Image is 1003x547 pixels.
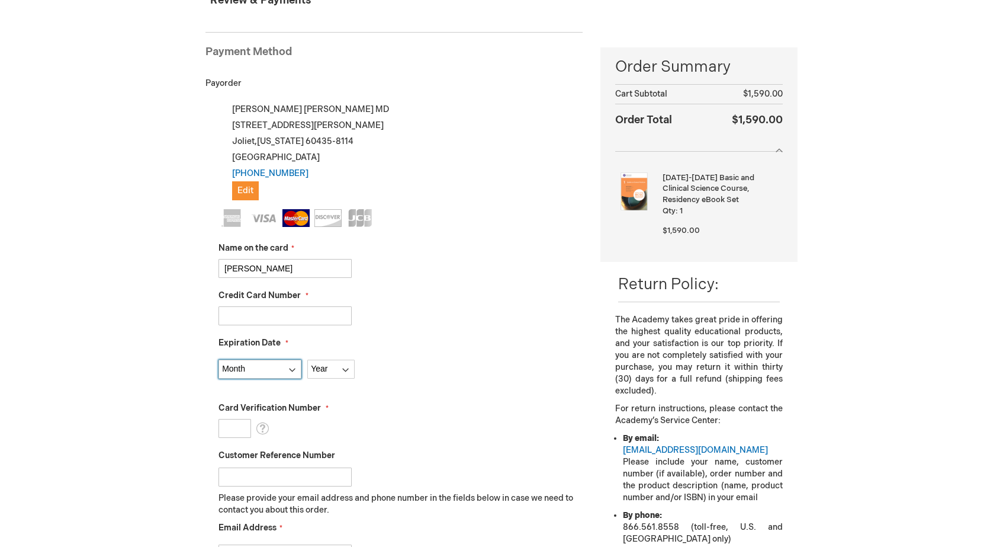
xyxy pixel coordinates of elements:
[218,290,301,300] span: Credit Card Number
[623,433,783,504] li: Please include your name, customer number (if available), order number and the product descriptio...
[618,276,719,294] span: Return Policy:
[232,181,259,200] button: Edit
[615,314,783,397] p: The Academy takes great pride in offering the highest quality educational products, and your sati...
[615,403,783,427] p: For return instructions, please contact the Academy’s Service Center:
[743,89,783,99] span: $1,590.00
[218,403,321,413] span: Card Verification Number
[218,450,335,460] span: Customer Reference Number
[615,85,708,104] th: Cart Subtotal
[732,114,783,126] span: $1,590.00
[218,338,281,348] span: Expiration Date
[615,56,783,84] span: Order Summary
[623,433,659,443] strong: By email:
[615,172,653,210] img: 2025-2026 Basic and Clinical Science Course, Residency eBook Set
[218,419,251,438] input: Card Verification Number
[314,209,342,227] img: Discover
[615,111,672,128] strong: Order Total
[237,185,253,196] span: Edit
[250,209,278,227] img: Visa
[218,523,277,533] span: Email Address
[218,243,288,253] span: Name on the card
[257,136,304,146] span: [US_STATE]
[663,206,676,216] span: Qty
[218,209,246,227] img: American Express
[663,226,700,235] span: $1,590.00
[346,209,374,227] img: JCB
[205,44,583,66] div: Payment Method
[205,78,242,88] span: Payorder
[218,101,583,200] div: [PERSON_NAME] [PERSON_NAME] MD [STREET_ADDRESS][PERSON_NAME] Joliet , 60435-8114 [GEOGRAPHIC_DATA]
[623,510,662,520] strong: By phone:
[663,172,780,206] strong: [DATE]-[DATE] Basic and Clinical Science Course, Residency eBook Set
[680,206,683,216] span: 1
[623,445,768,455] a: [EMAIL_ADDRESS][DOMAIN_NAME]
[282,209,310,227] img: MasterCard
[218,492,583,516] p: Please provide your email address and phone number in the fields below in case we need to contact...
[232,168,308,178] a: [PHONE_NUMBER]
[218,306,352,325] input: Credit Card Number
